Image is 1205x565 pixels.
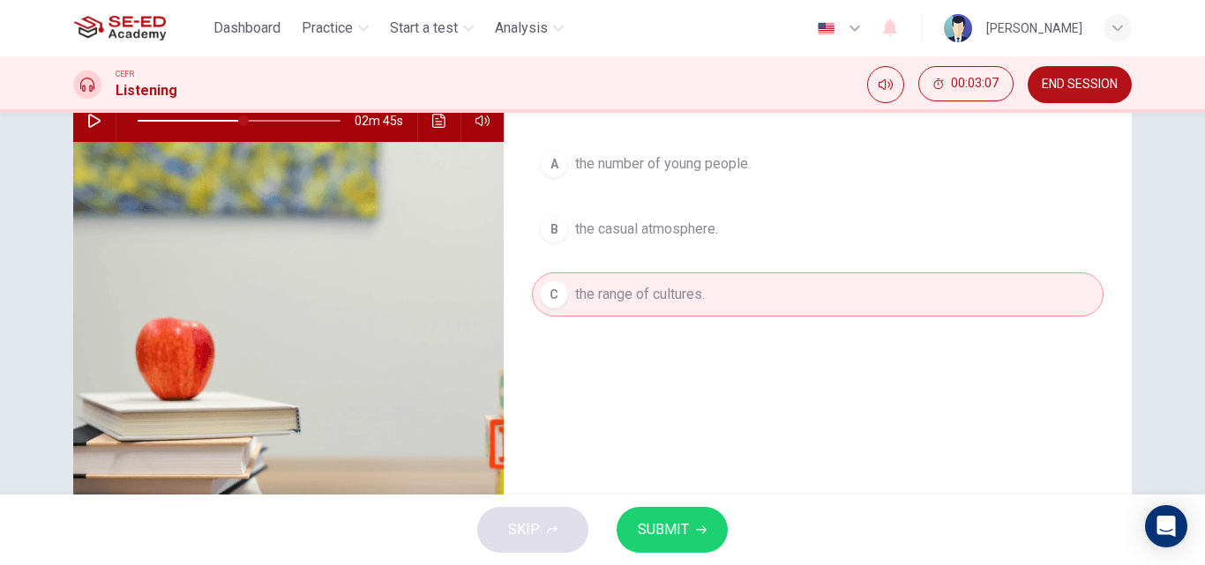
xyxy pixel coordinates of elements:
span: the number of young people. [575,153,751,175]
button: 00:03:07 [918,66,1014,101]
button: END SESSION [1028,66,1132,103]
img: Profile picture [944,14,972,42]
span: END SESSION [1042,78,1118,92]
div: A [540,150,568,178]
button: Analysis [488,12,571,44]
span: CEFR [116,68,134,80]
button: Athe number of young people. [532,142,1104,186]
span: Start a test [390,18,458,39]
button: Practice [295,12,376,44]
span: Dashboard [213,18,281,39]
button: Click to see the audio transcription [425,100,453,142]
a: SE-ED Academy logo [73,11,206,46]
div: C [540,280,568,309]
span: Analysis [495,18,548,39]
div: Mute [867,66,904,103]
div: [PERSON_NAME] [986,18,1082,39]
span: SUBMIT [638,517,689,542]
div: B [540,215,568,243]
div: Open Intercom Messenger [1145,505,1187,547]
div: Hide [918,66,1014,103]
img: SE-ED Academy logo [73,11,166,46]
button: Cthe range of cultures. [532,272,1104,316]
button: Start a test [383,12,481,44]
h1: Listening [116,80,177,101]
span: 00:03:07 [951,77,999,91]
span: the casual atmosphere. [575,219,718,240]
button: Bthe casual atmosphere. [532,207,1104,251]
button: SUBMIT [617,507,728,553]
button: Dashboard [206,12,288,44]
img: en [815,22,837,35]
span: Practice [302,18,353,39]
span: the range of cultures. [575,284,705,305]
span: 02m 45s [355,100,417,142]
